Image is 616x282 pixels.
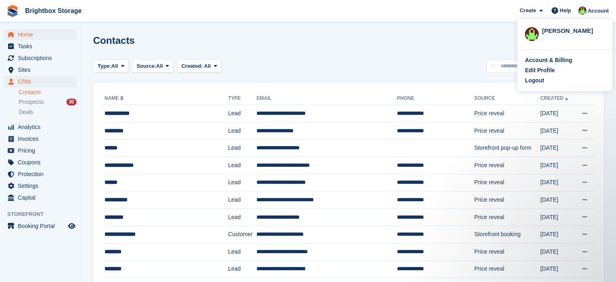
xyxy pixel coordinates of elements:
[474,105,540,123] td: Price reveal
[474,174,540,192] td: Price reveal
[525,56,605,65] a: Account & Billing
[540,105,575,123] td: [DATE]
[19,108,33,116] span: Deals
[156,62,163,70] span: All
[228,157,256,174] td: Lead
[18,121,66,133] span: Analytics
[540,260,575,278] td: [DATE]
[4,76,77,87] a: menu
[132,60,174,73] button: Source: All
[525,66,605,75] a: Edit Profile
[228,192,256,209] td: Lead
[525,66,555,75] div: Edit Profile
[18,180,66,192] span: Settings
[228,209,256,226] td: Lead
[228,226,256,243] td: Customer
[22,4,85,17] a: Brightbox Storage
[540,209,575,226] td: [DATE]
[474,92,540,105] th: Source
[66,99,77,105] div: 30
[474,157,540,174] td: Price reveal
[474,192,540,209] td: Price reveal
[19,108,77,116] a: Deals
[19,88,77,96] a: Contacts
[4,133,77,144] a: menu
[136,62,156,70] span: Source:
[111,62,118,70] span: All
[4,29,77,40] a: menu
[4,145,77,156] a: menu
[228,260,256,278] td: Lead
[98,62,111,70] span: Type:
[588,7,609,15] span: Account
[177,60,222,73] button: Created: All
[4,41,77,52] a: menu
[228,92,256,105] th: Type
[578,6,586,15] img: Marlena
[520,6,536,15] span: Create
[525,76,605,85] a: Logout
[67,221,77,231] a: Preview store
[19,98,44,106] span: Prospects
[104,95,125,101] a: Name
[474,226,540,243] td: Storefront booking
[4,157,77,168] a: menu
[516,35,551,48] button: Export
[4,180,77,192] a: menu
[540,95,570,101] a: Created
[228,174,256,192] td: Lead
[18,168,66,180] span: Protection
[228,122,256,140] td: Lead
[4,64,77,75] a: menu
[228,243,256,260] td: Lead
[93,35,135,46] h1: Contacts
[4,52,77,64] a: menu
[204,63,211,69] span: All
[525,76,544,85] div: Logout
[181,63,203,69] span: Created:
[540,140,575,157] td: [DATE]
[6,5,19,17] img: stora-icon-8386f47178a22dfd0bd8f6a31ec36ba5ce8667c1dd55bd0f319d3a0aa187defe.svg
[4,121,77,133] a: menu
[18,76,66,87] span: CRM
[18,192,66,203] span: Capital
[540,192,575,209] td: [DATE]
[474,140,540,157] td: Storefront pop-up form
[18,64,66,75] span: Sites
[18,41,66,52] span: Tasks
[540,157,575,174] td: [DATE]
[228,140,256,157] td: Lead
[540,226,575,243] td: [DATE]
[4,168,77,180] a: menu
[18,52,66,64] span: Subscriptions
[256,92,397,105] th: Email
[18,145,66,156] span: Pricing
[18,220,66,232] span: Booking Portal
[540,243,575,260] td: [DATE]
[525,56,572,65] div: Account & Billing
[7,210,81,218] span: Storefront
[540,122,575,140] td: [DATE]
[18,29,66,40] span: Home
[540,174,575,192] td: [DATE]
[18,157,66,168] span: Coupons
[19,98,77,106] a: Prospects 30
[397,92,474,105] th: Phone
[474,243,540,260] td: Price reveal
[560,6,571,15] span: Help
[93,60,129,73] button: Type: All
[18,133,66,144] span: Invoices
[474,209,540,226] td: Price reveal
[474,260,540,278] td: Price reveal
[525,27,539,41] img: Marlena
[228,105,256,123] td: Lead
[474,122,540,140] td: Price reveal
[4,192,77,203] a: menu
[4,220,77,232] a: menu
[542,26,605,34] div: [PERSON_NAME]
